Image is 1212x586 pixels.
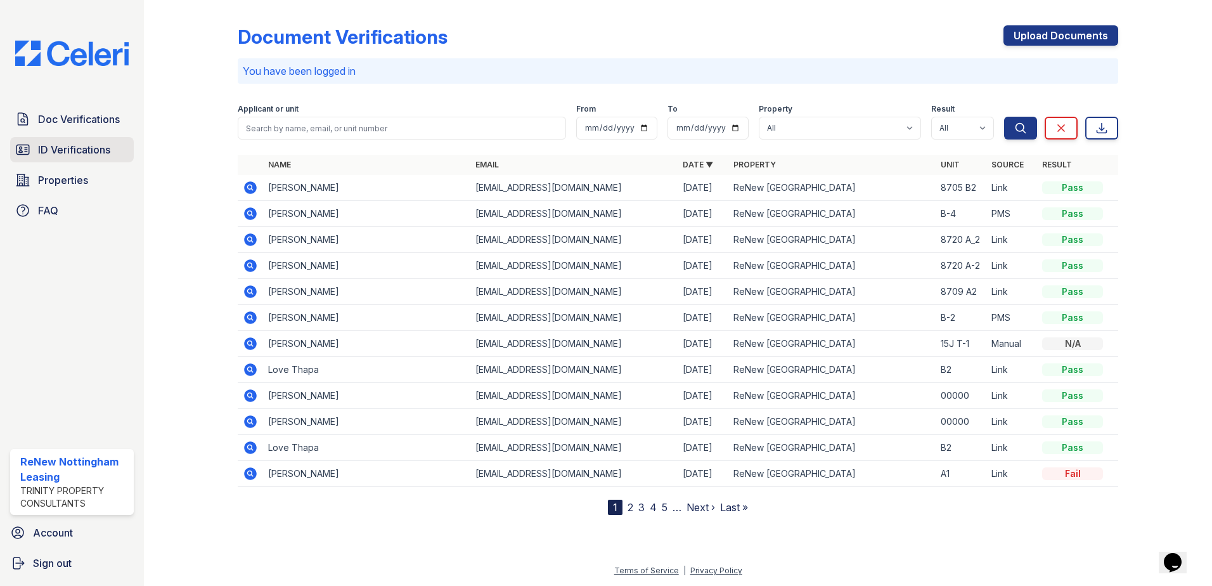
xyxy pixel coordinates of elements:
a: Email [475,160,499,169]
div: Pass [1042,311,1103,324]
td: B-2 [936,305,986,331]
td: [DATE] [678,175,728,201]
div: Trinity Property Consultants [20,485,129,510]
a: Next › [687,501,715,514]
a: 3 [638,501,645,514]
td: ReNew [GEOGRAPHIC_DATA] [728,409,936,435]
div: 1 [608,500,622,515]
td: Manual [986,331,1037,357]
td: B2 [936,357,986,383]
td: 8720 A_2 [936,227,986,253]
p: You have been logged in [243,63,1113,79]
td: ReNew [GEOGRAPHIC_DATA] [728,383,936,409]
td: [EMAIL_ADDRESS][DOMAIN_NAME] [470,461,678,487]
td: ReNew [GEOGRAPHIC_DATA] [728,279,936,305]
a: 5 [662,501,667,514]
td: Link [986,279,1037,305]
td: [DATE] [678,227,728,253]
a: Upload Documents [1003,25,1118,46]
td: ReNew [GEOGRAPHIC_DATA] [728,331,936,357]
td: [EMAIL_ADDRESS][DOMAIN_NAME] [470,227,678,253]
td: [DATE] [678,305,728,331]
td: Link [986,227,1037,253]
img: CE_Logo_Blue-a8612792a0a2168367f1c8372b55b34899dd931a85d93a1a3d3e32e68fde9ad4.png [5,41,139,66]
td: [PERSON_NAME] [263,175,470,201]
td: Link [986,383,1037,409]
td: [PERSON_NAME] [263,383,470,409]
div: Fail [1042,467,1103,480]
td: [PERSON_NAME] [263,331,470,357]
div: Pass [1042,415,1103,428]
td: PMS [986,305,1037,331]
td: [EMAIL_ADDRESS][DOMAIN_NAME] [470,305,678,331]
td: [DATE] [678,357,728,383]
td: ReNew [GEOGRAPHIC_DATA] [728,227,936,253]
label: From [576,104,596,114]
div: Pass [1042,233,1103,246]
div: Pass [1042,207,1103,220]
div: | [683,566,686,575]
a: Account [5,520,139,545]
td: [EMAIL_ADDRESS][DOMAIN_NAME] [470,253,678,279]
td: [PERSON_NAME] [263,461,470,487]
div: Pass [1042,441,1103,454]
td: [PERSON_NAME] [263,201,470,227]
td: 8705 B2 [936,175,986,201]
a: Privacy Policy [690,566,742,575]
a: Date ▼ [683,160,713,169]
span: ID Verifications [38,142,110,157]
td: [PERSON_NAME] [263,227,470,253]
a: Sign out [5,550,139,576]
td: B-4 [936,201,986,227]
div: Document Verifications [238,25,448,48]
a: Name [268,160,291,169]
td: [EMAIL_ADDRESS][DOMAIN_NAME] [470,175,678,201]
td: [EMAIL_ADDRESS][DOMAIN_NAME] [470,357,678,383]
td: 00000 [936,383,986,409]
td: [EMAIL_ADDRESS][DOMAIN_NAME] [470,201,678,227]
a: 4 [650,501,657,514]
td: [DATE] [678,201,728,227]
div: Pass [1042,285,1103,298]
td: PMS [986,201,1037,227]
td: 00000 [936,409,986,435]
td: 15J T-1 [936,331,986,357]
td: Link [986,175,1037,201]
td: [PERSON_NAME] [263,305,470,331]
td: ReNew [GEOGRAPHIC_DATA] [728,305,936,331]
td: ReNew [GEOGRAPHIC_DATA] [728,461,936,487]
td: Love Thapa [263,435,470,461]
td: Link [986,253,1037,279]
span: Doc Verifications [38,112,120,127]
a: Properties [10,167,134,193]
a: Terms of Service [614,566,679,575]
a: ID Verifications [10,137,134,162]
td: [EMAIL_ADDRESS][DOMAIN_NAME] [470,383,678,409]
td: [EMAIL_ADDRESS][DOMAIN_NAME] [470,279,678,305]
td: Link [986,409,1037,435]
td: ReNew [GEOGRAPHIC_DATA] [728,253,936,279]
td: ReNew [GEOGRAPHIC_DATA] [728,435,936,461]
td: Link [986,461,1037,487]
span: Sign out [33,556,72,571]
td: [DATE] [678,383,728,409]
label: Property [759,104,792,114]
td: [PERSON_NAME] [263,279,470,305]
span: FAQ [38,203,58,218]
td: [EMAIL_ADDRESS][DOMAIN_NAME] [470,435,678,461]
div: N/A [1042,337,1103,350]
td: Love Thapa [263,357,470,383]
label: Result [931,104,955,114]
td: Link [986,435,1037,461]
a: Unit [941,160,960,169]
td: [DATE] [678,331,728,357]
td: [PERSON_NAME] [263,253,470,279]
label: Applicant or unit [238,104,299,114]
td: ReNew [GEOGRAPHIC_DATA] [728,357,936,383]
a: Result [1042,160,1072,169]
iframe: chat widget [1159,535,1199,573]
td: [DATE] [678,279,728,305]
span: … [673,500,681,515]
div: Pass [1042,389,1103,402]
